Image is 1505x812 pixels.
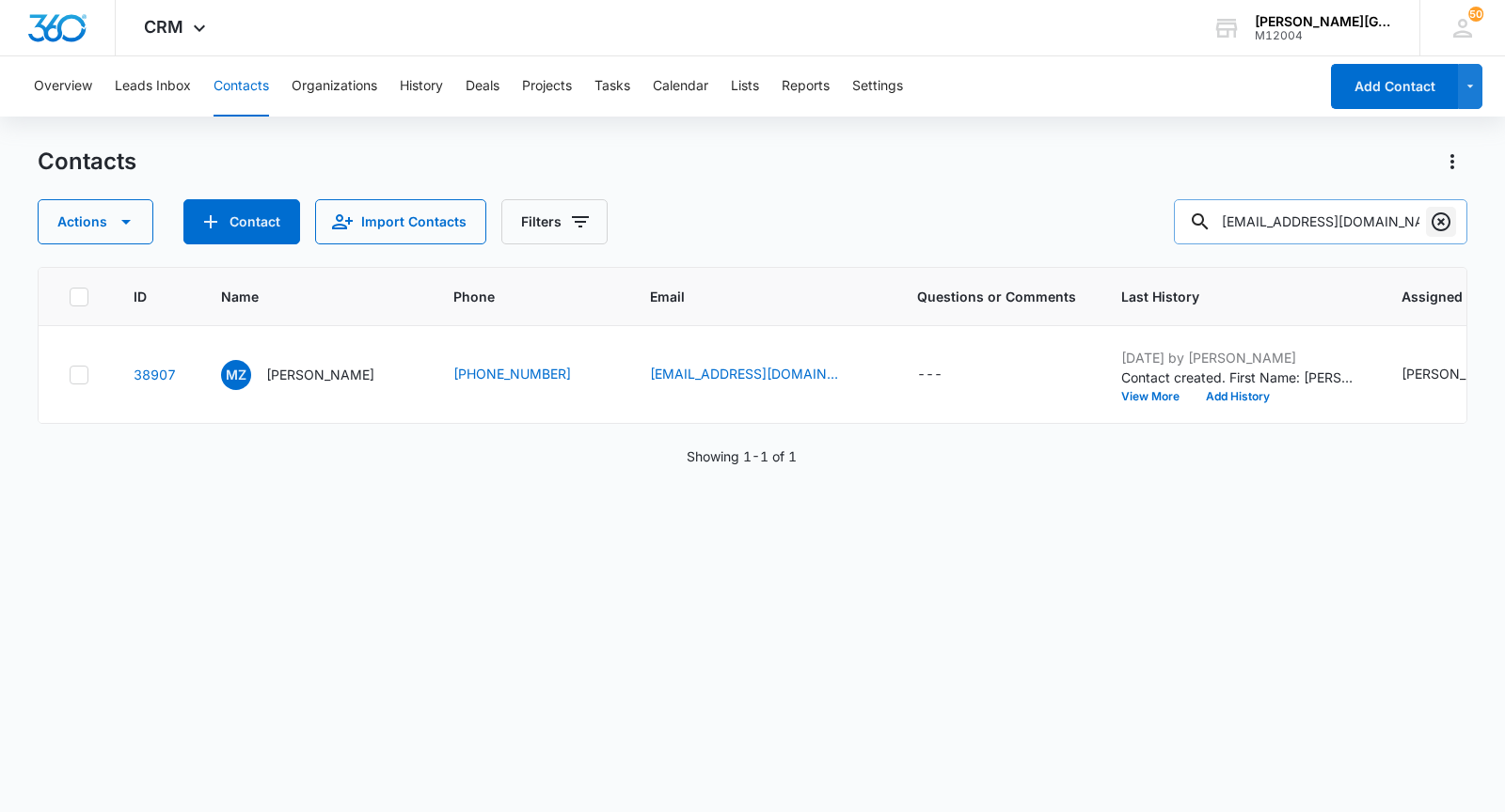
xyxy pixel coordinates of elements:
[221,360,251,390] span: MZ
[650,364,872,386] div: Email - shanshan.gong2020@gmail.com - Select to Edit Field
[214,56,269,117] button: Contacts
[221,360,408,390] div: Name - Meilin Zhu - Select to Edit Field
[115,56,191,117] button: Leads Inbox
[1426,207,1456,237] button: Clear
[917,364,976,386] div: Questions or Comments - - Select to Edit Field
[917,364,943,386] div: ---
[34,56,92,117] button: Overview
[144,17,183,37] span: CRM
[1121,348,1356,367] p: [DATE] by [PERSON_NAME]
[453,287,578,306] span: Phone
[1193,391,1283,402] button: Add History
[687,446,797,466] p: Showing 1-1 of 1
[453,364,605,386] div: Phone - 6503025395 - Select to Edit Field
[650,364,838,383] a: [EMAIL_ADDRESS][DOMAIN_NAME]
[1468,7,1483,22] div: notifications count
[38,199,153,244] button: Actions
[782,56,830,117] button: Reports
[594,56,630,117] button: Tasks
[1121,367,1356,387] p: Contact created. First Name: [PERSON_NAME] Last Name: [PERSON_NAME] Color Tag: ... Contact create...
[1255,14,1392,29] div: account name
[1255,29,1392,42] div: account id
[1121,287,1329,306] span: Last History
[1121,391,1193,402] button: View More
[134,367,176,383] a: Navigate to contact details page for Meilin Zhu
[653,56,708,117] button: Calendar
[852,56,903,117] button: Settings
[38,148,136,176] h1: Contacts
[466,56,499,117] button: Deals
[731,56,759,117] button: Lists
[453,364,571,383] a: [PHONE_NUMBER]
[315,199,486,244] button: Import Contacts
[917,287,1076,306] span: Questions or Comments
[522,56,572,117] button: Projects
[501,199,608,244] button: Filters
[292,56,377,117] button: Organizations
[134,287,149,306] span: ID
[183,199,300,244] button: Add Contact
[1468,7,1483,22] span: 50
[400,56,443,117] button: History
[1331,64,1458,109] button: Add Contact
[1437,147,1467,177] button: Actions
[266,365,374,384] p: [PERSON_NAME]
[1174,199,1467,244] input: Search Contacts
[650,287,845,306] span: Email
[221,287,381,306] span: Name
